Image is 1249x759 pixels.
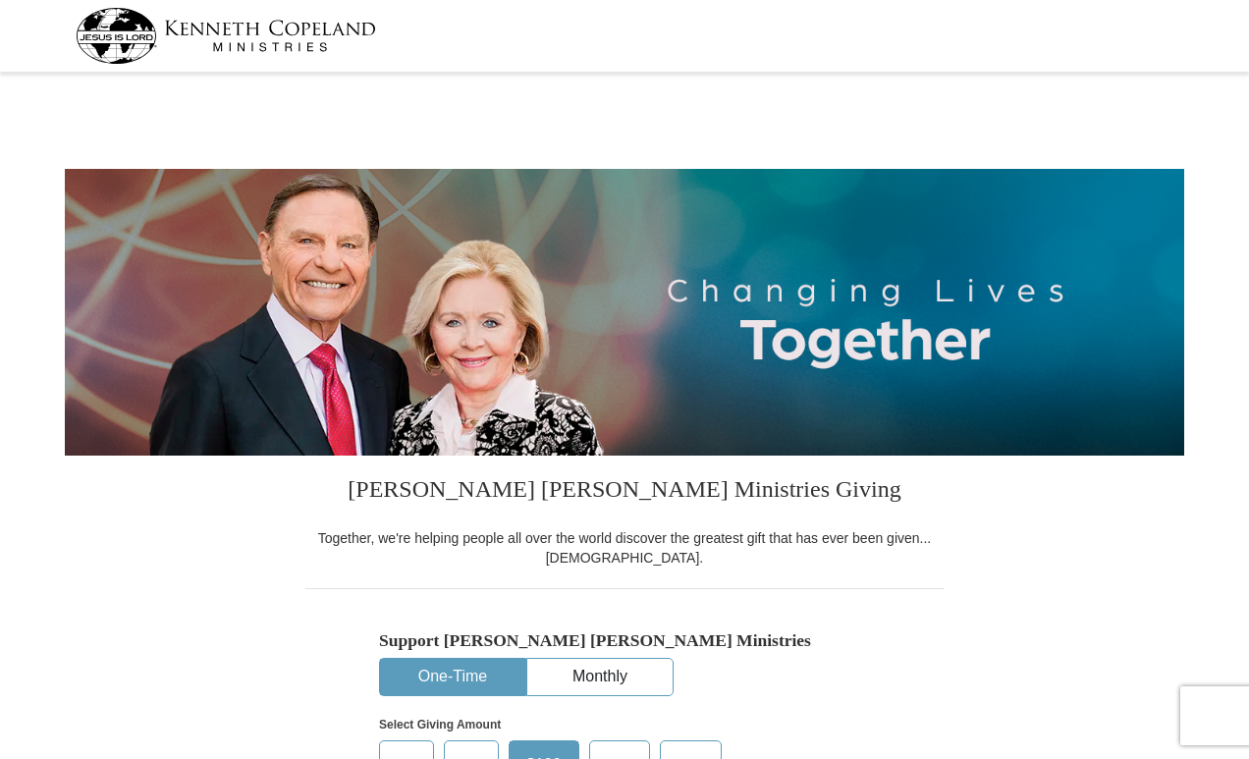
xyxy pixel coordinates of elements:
[380,659,525,695] button: One-Time
[305,456,944,528] h3: [PERSON_NAME] [PERSON_NAME] Ministries Giving
[379,718,501,732] strong: Select Giving Amount
[527,659,673,695] button: Monthly
[76,8,376,64] img: kcm-header-logo.svg
[379,630,870,651] h5: Support [PERSON_NAME] [PERSON_NAME] Ministries
[305,528,944,568] div: Together, we're helping people all over the world discover the greatest gift that has ever been g...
